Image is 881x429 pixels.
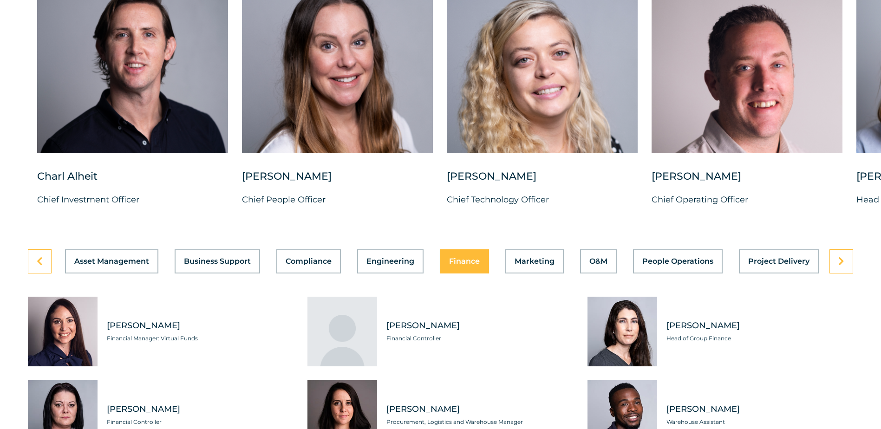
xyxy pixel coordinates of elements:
[107,334,294,343] span: Financial Manager: Virtual Funds
[386,403,573,415] span: [PERSON_NAME]
[589,258,607,265] span: O&M
[37,169,228,193] div: Charl Alheit
[449,258,480,265] span: Finance
[107,403,294,415] span: [PERSON_NAME]
[242,193,433,207] p: Chief People Officer
[642,258,713,265] span: People Operations
[74,258,149,265] span: Asset Management
[447,169,638,193] div: [PERSON_NAME]
[666,403,853,415] span: [PERSON_NAME]
[386,334,573,343] span: Financial Controller
[242,169,433,193] div: [PERSON_NAME]
[666,417,853,427] span: Warehouse Assistant
[666,334,853,343] span: Head of Group Finance
[286,258,332,265] span: Compliance
[386,417,573,427] span: Procurement, Logistics and Warehouse Manager
[666,320,853,331] span: [PERSON_NAME]
[366,258,414,265] span: Engineering
[37,193,228,207] p: Chief Investment Officer
[107,417,294,427] span: Financial Controller
[515,258,555,265] span: Marketing
[447,193,638,207] p: Chief Technology Officer
[107,320,294,331] span: [PERSON_NAME]
[386,320,573,331] span: [PERSON_NAME]
[748,258,809,265] span: Project Delivery
[652,193,842,207] p: Chief Operating Officer
[652,169,842,193] div: [PERSON_NAME]
[184,258,251,265] span: Business Support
